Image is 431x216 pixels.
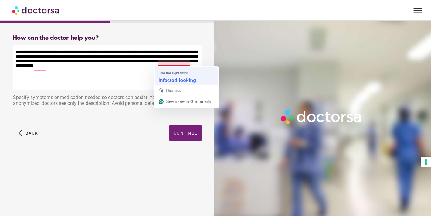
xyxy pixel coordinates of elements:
img: Doctorsa.com [12,3,60,17]
span: Back [25,131,38,135]
span: Continue [174,131,197,135]
button: arrow_back_ios Back [16,125,40,141]
button: Your consent preferences for tracking technologies [421,157,431,167]
div: How can the doctor help you? [13,35,202,42]
button: Continue [169,125,202,141]
div: Specify symptoms or medication needed so doctors can assist. Your request is fully anonymized; do... [13,91,202,111]
span: menu [412,5,423,16]
img: Logo-Doctorsa-trans-White-partial-flat.png [278,107,365,126]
